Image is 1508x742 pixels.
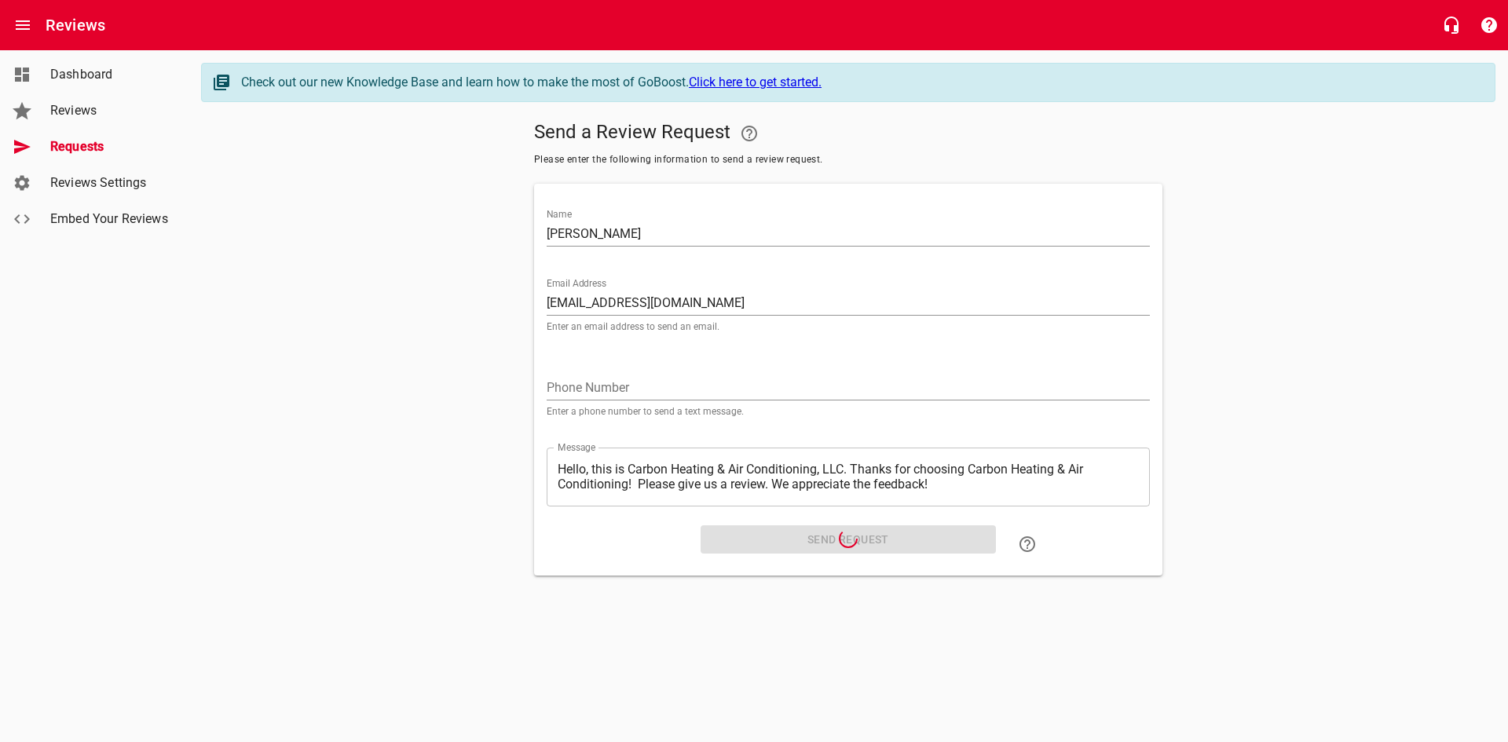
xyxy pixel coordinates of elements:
[1008,525,1046,563] a: Learn how to "Send a Review Request"
[4,6,42,44] button: Open drawer
[50,174,170,192] span: Reviews Settings
[50,65,170,84] span: Dashboard
[547,279,606,288] label: Email Address
[547,210,572,219] label: Name
[1433,6,1470,44] button: Live Chat
[547,407,1150,416] p: Enter a phone number to send a text message.
[534,115,1162,152] h5: Send a Review Request
[534,152,1162,168] span: Please enter the following information to send a review request.
[1470,6,1508,44] button: Support Portal
[241,73,1479,92] div: Check out our new Knowledge Base and learn how to make the most of GoBoost.
[730,115,768,152] a: Your Google or Facebook account must be connected to "Send a Review Request"
[50,137,170,156] span: Requests
[50,210,170,228] span: Embed Your Reviews
[50,101,170,120] span: Reviews
[547,322,1150,331] p: Enter an email address to send an email.
[558,462,1139,492] textarea: Hello, this is Carbon Heating & Air Conditioning, LLC. Thanks for choosing Carbon Heating & Air C...
[46,13,105,38] h6: Reviews
[689,75,822,90] a: Click here to get started.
